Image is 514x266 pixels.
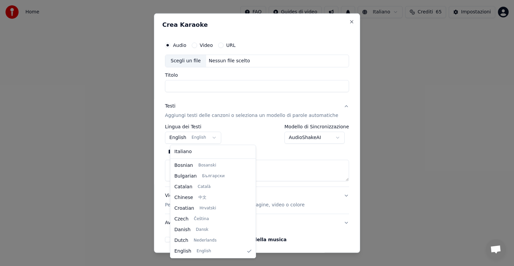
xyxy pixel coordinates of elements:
span: Croatian [174,205,194,212]
span: Catalan [174,184,192,190]
span: Català [198,184,210,190]
span: Bosanski [198,163,216,168]
span: Bosnian [174,162,193,169]
span: Italiano [174,148,192,155]
span: 中文 [198,195,206,200]
span: Български [202,174,225,179]
span: Dansk [196,227,208,232]
span: Nederlands [194,238,217,243]
span: Czech [174,216,188,222]
span: Dutch [174,237,188,244]
span: English [197,249,211,254]
span: Hrvatski [199,206,216,211]
span: Danish [174,226,190,233]
span: English [174,248,191,255]
span: Čeština [194,216,209,222]
span: Bulgarian [174,173,197,180]
span: Chinese [174,194,193,201]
